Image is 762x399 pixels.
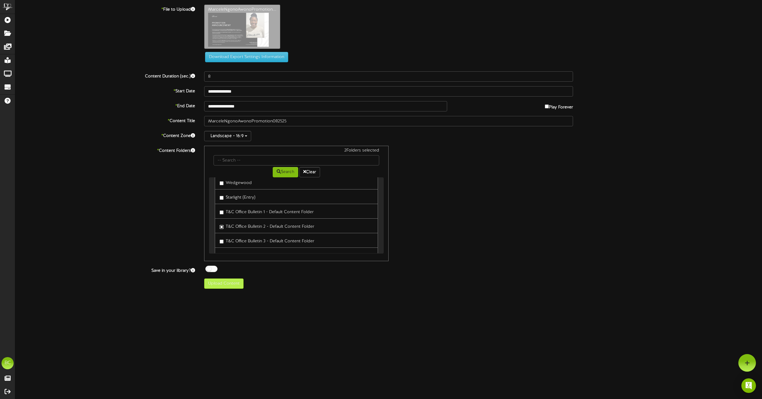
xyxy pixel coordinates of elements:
[11,5,200,13] label: File to Upload
[220,193,255,201] label: Starlight (Entry)
[202,55,288,60] a: Download Export Settings Information
[220,207,314,215] label: T&C Office Bulletin 1 - Default Content Folder
[209,148,384,155] div: 2 Folders selected
[220,222,314,230] label: T&C Office Bulletin 2 - Default Content Folder
[220,196,224,200] input: Starlight (Entry)
[299,167,320,177] button: Clear
[11,131,200,139] label: Content Zone
[273,167,298,177] button: Search
[220,225,224,229] input: T&C Office Bulletin 2 - Default Content Folder
[11,71,200,80] label: Content Duration (sec.)
[220,210,224,214] input: T&C Office Bulletin 1 - Default Content Folder
[204,116,573,126] input: Title of this Content
[2,357,14,369] div: BC
[214,155,379,165] input: -- Search --
[204,131,251,141] button: Landscape - 16:9
[220,181,224,185] input: Wedgewood
[545,101,573,111] label: Play Forever
[741,378,756,393] div: Open Intercom Messenger
[545,104,549,108] input: Play Forever
[220,240,224,244] input: T&C Office Bulletin 3 - Default Content Folder
[11,101,200,109] label: End Date
[11,266,200,274] label: Save in your library?
[220,236,314,244] label: T&C Office Bulletin 3 - Default Content Folder
[11,116,200,124] label: Content Title
[205,52,288,62] button: Download Export Settings Information
[220,251,284,259] label: Starlight Foyer All Day Images
[204,278,244,289] button: Upload Content
[11,146,200,154] label: Content Folders
[11,86,200,94] label: Start Date
[220,178,252,186] label: Wedgewood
